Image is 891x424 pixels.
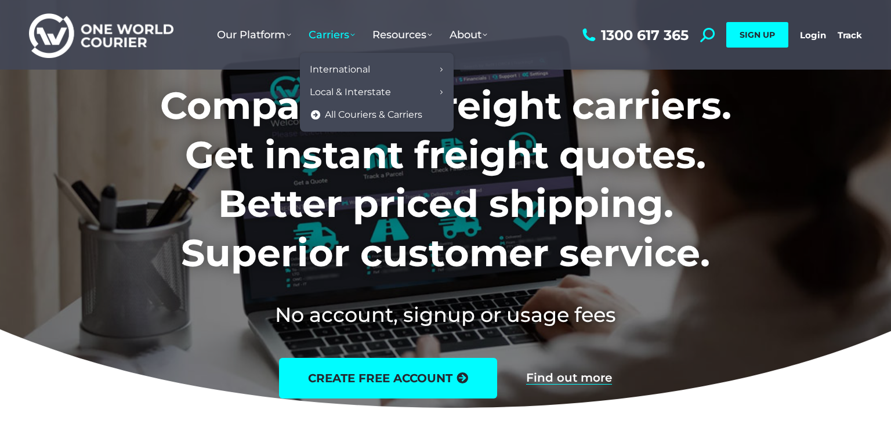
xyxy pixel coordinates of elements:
[306,81,448,104] a: Local & Interstate
[838,30,862,41] a: Track
[310,86,391,99] span: Local & Interstate
[306,104,448,126] a: All Couriers & Carriers
[84,81,808,277] h1: Compare top freight carriers. Get instant freight quotes. Better priced shipping. Superior custom...
[726,22,788,48] a: SIGN UP
[309,28,355,41] span: Carriers
[217,28,291,41] span: Our Platform
[740,30,775,40] span: SIGN UP
[800,30,826,41] a: Login
[84,300,808,329] h2: No account, signup or usage fees
[364,17,441,53] a: Resources
[306,59,448,81] a: International
[441,17,496,53] a: About
[579,28,689,42] a: 1300 617 365
[325,109,422,121] span: All Couriers & Carriers
[300,17,364,53] a: Carriers
[310,64,370,76] span: International
[372,28,432,41] span: Resources
[279,358,497,398] a: create free account
[29,12,173,59] img: One World Courier
[450,28,487,41] span: About
[208,17,300,53] a: Our Platform
[526,372,612,385] a: Find out more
